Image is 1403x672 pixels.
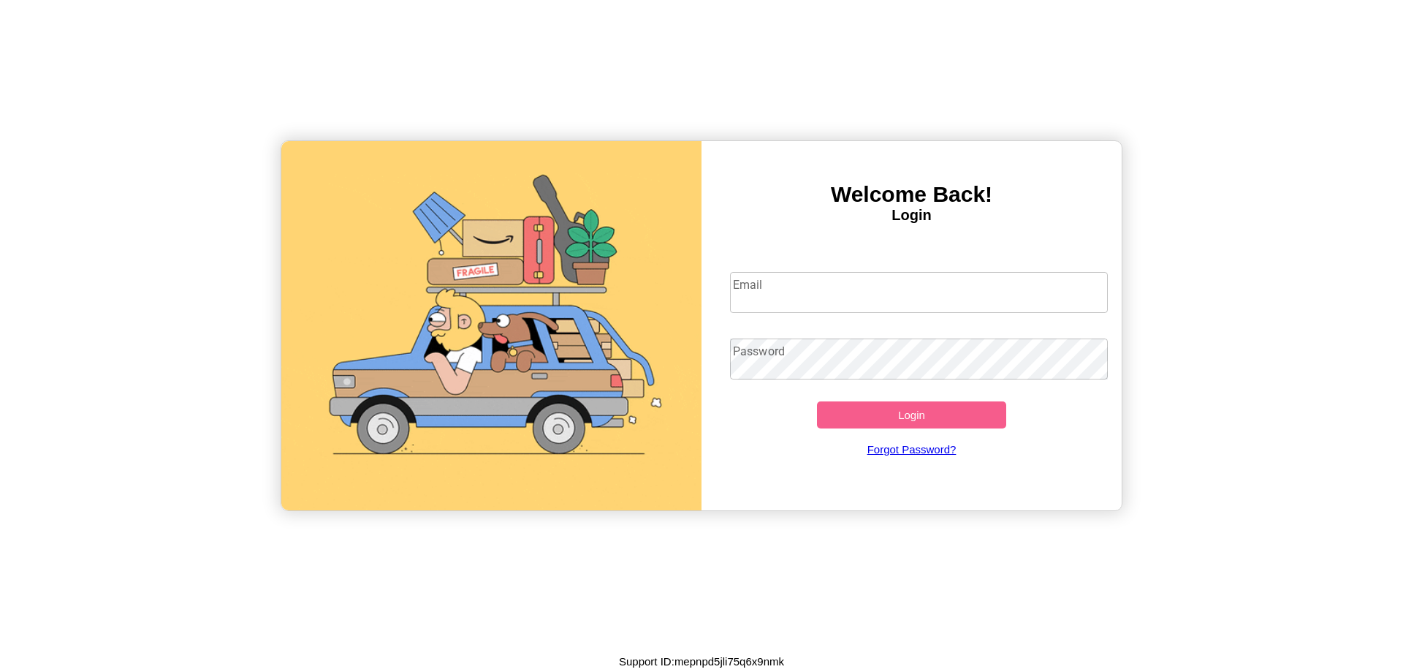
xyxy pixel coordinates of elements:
[817,401,1006,429] button: Login
[701,207,1122,224] h4: Login
[701,182,1122,207] h3: Welcome Back!
[723,429,1101,470] a: Forgot Password?
[619,652,784,671] p: Support ID: mepnpd5jli75q6x9nmk
[281,141,701,510] img: gif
